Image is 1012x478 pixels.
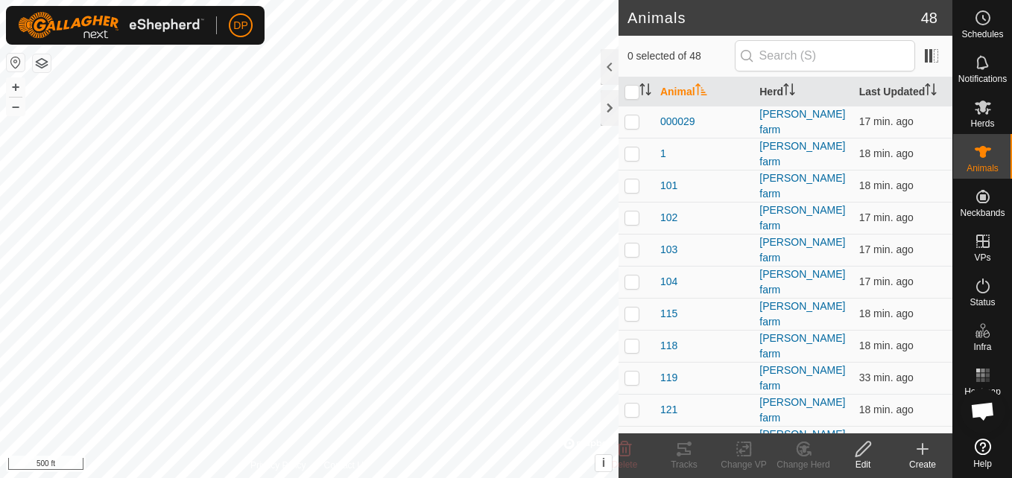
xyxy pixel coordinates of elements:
span: Animals [967,164,999,173]
img: Gallagher Logo [18,12,204,39]
button: Reset Map [7,54,25,71]
span: Oct 9, 2025, 7:23 PM [859,115,914,127]
input: Search (S) [735,40,915,71]
div: Tracks [654,458,714,471]
span: Notifications [958,74,1007,83]
span: Oct 9, 2025, 7:23 PM [859,243,914,255]
div: Create [893,458,952,471]
span: 101 [660,178,677,194]
th: Herd [753,77,853,106]
span: 115 [660,306,677,322]
span: Oct 9, 2025, 7:23 PM [859,307,914,319]
a: Privacy Policy [250,459,306,472]
span: Neckbands [960,208,1005,217]
span: 0 selected of 48 [627,48,735,64]
h2: Animals [627,9,921,27]
a: Contact Us [324,459,368,472]
div: [PERSON_NAME] farm [759,171,847,202]
span: Oct 9, 2025, 7:23 PM [859,147,914,159]
button: Map Layers [33,54,51,72]
span: 1 [660,146,666,162]
p-sorticon: Activate to sort [639,86,651,98]
span: Infra [973,342,991,351]
span: 121 [660,402,677,418]
span: 104 [660,274,677,290]
div: [PERSON_NAME] farm [759,106,847,138]
div: Edit [833,458,893,471]
button: – [7,98,25,115]
span: Schedules [961,30,1003,39]
span: Delete [612,459,638,470]
span: 103 [660,242,677,258]
span: Oct 9, 2025, 7:08 PM [859,372,914,383]
div: [PERSON_NAME] farm [759,203,847,234]
p-sorticon: Activate to sort [925,86,937,98]
div: [PERSON_NAME] farm [759,363,847,394]
button: i [595,455,612,471]
div: [PERSON_NAME] farm [759,427,847,458]
div: [PERSON_NAME] farm [759,235,847,266]
div: [PERSON_NAME] farm [759,331,847,362]
p-sorticon: Activate to sort [695,86,707,98]
span: 000029 [660,114,695,130]
th: Last Updated [853,77,952,106]
span: 102 [660,210,677,226]
button: + [7,78,25,96]
div: Change Herd [774,458,833,471]
span: Oct 9, 2025, 7:23 PM [859,179,914,191]
p-sorticon: Activate to sort [783,86,795,98]
a: Help [953,433,1012,474]
span: Oct 9, 2025, 7:23 PM [859,404,914,415]
div: [PERSON_NAME] farm [759,267,847,298]
th: Animal [654,77,753,106]
span: Status [970,298,995,307]
div: [PERSON_NAME] farm [759,299,847,330]
span: i [602,456,605,469]
div: [PERSON_NAME] farm [759,395,847,426]
span: Oct 9, 2025, 7:23 PM [859,275,914,287]
span: Oct 9, 2025, 7:23 PM [859,340,914,351]
div: [PERSON_NAME] farm [759,138,847,170]
span: Oct 9, 2025, 7:23 PM [859,211,914,223]
span: Heatmap [964,387,1001,396]
span: 48 [921,7,937,29]
span: VPs [974,253,990,262]
span: 118 [660,338,677,354]
span: 119 [660,370,677,386]
span: Help [973,459,992,468]
span: Herds [970,119,994,128]
div: Open chat [961,389,1005,433]
div: Change VP [714,458,774,471]
span: DP [233,18,247,34]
